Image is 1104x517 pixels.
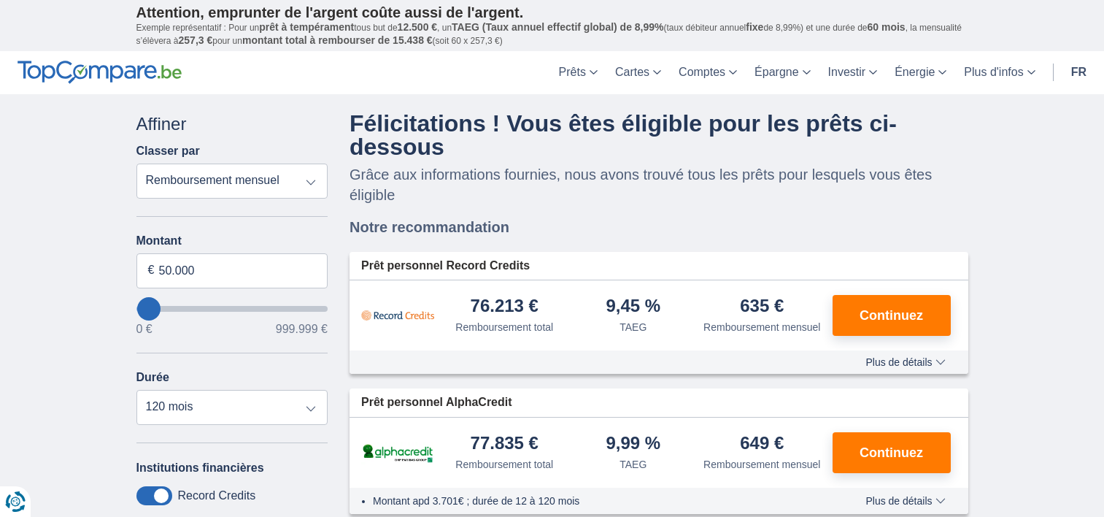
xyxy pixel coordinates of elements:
[860,309,923,322] span: Continuez
[455,320,553,334] div: Remboursement total
[452,21,663,33] span: TAEG (Taux annuel effectif global) de 8,99%
[179,34,213,46] span: 257,3 €
[886,51,955,94] a: Énergie
[955,51,1043,94] a: Plus d'infos
[178,489,256,502] label: Record Credits
[606,297,660,317] div: 9,45 %
[854,495,956,507] button: Plus de détails
[136,234,328,248] label: Montant
[361,258,530,275] span: Prêt personnel Record Credits
[455,457,553,472] div: Remboursement total
[740,434,784,454] div: 649 €
[148,262,155,279] span: €
[136,21,968,47] p: Exemple représentatif : Pour un tous but de , un (taux débiteur annuel de 8,99%) et une durée de ...
[350,164,968,205] p: Grâce aux informations fournies, nous avons trouvé tous les prêts pour lesquels vous êtes éligible
[833,432,951,473] button: Continuez
[18,61,182,84] img: TopCompare
[703,457,820,472] div: Remboursement mensuel
[619,320,646,334] div: TAEG
[361,442,434,464] img: pret personnel AlphaCredit
[746,21,763,33] span: fixe
[1062,51,1095,94] a: fr
[703,320,820,334] div: Remboursement mensuel
[136,371,169,384] label: Durée
[865,496,945,506] span: Plus de détails
[670,51,746,94] a: Comptes
[136,323,153,335] span: 0 €
[242,34,433,46] span: montant total à rembourser de 15.438 €
[854,356,956,368] button: Plus de détails
[361,394,512,411] span: Prêt personnel AlphaCredit
[619,457,646,472] div: TAEG
[136,4,968,21] p: Attention, emprunter de l'argent coûte aussi de l'argent.
[136,112,328,137] div: Affiner
[471,297,539,317] div: 76.213 €
[276,323,328,335] span: 999.999 €
[373,494,823,508] li: Montant apd 3.701€ ; durée de 12 à 120 mois
[136,145,200,158] label: Classer par
[746,51,819,94] a: Épargne
[606,51,670,94] a: Cartes
[819,51,887,94] a: Investir
[868,21,906,33] span: 60 mois
[350,112,968,158] h4: Félicitations ! Vous êtes éligible pour les prêts ci-dessous
[471,434,539,454] div: 77.835 €
[606,434,660,454] div: 9,99 %
[259,21,354,33] span: prêt à tempérament
[860,446,923,459] span: Continuez
[398,21,438,33] span: 12.500 €
[550,51,606,94] a: Prêts
[740,297,784,317] div: 635 €
[865,357,945,367] span: Plus de détails
[136,462,264,475] label: Institutions financières
[136,306,328,312] input: wantToBorrow
[361,297,434,334] img: pret personnel Record Credits
[833,295,951,336] button: Continuez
